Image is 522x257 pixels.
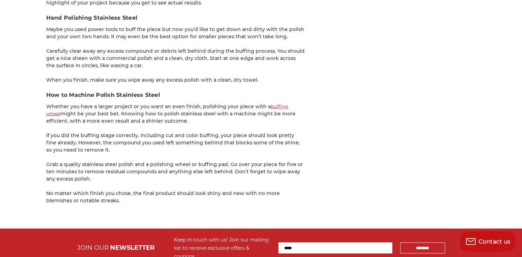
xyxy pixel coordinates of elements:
button: Contact us [460,231,515,252]
h3: How to Machine Polish Stainless Steel [46,91,305,99]
a: buffing wheel [46,103,288,117]
p: Maybe you used power tools to buff the piece but now you’d like to get down and dirty with the po... [46,26,305,40]
p: Whether you have a larger project or you want an even finish, polishing your piece with a might b... [46,103,305,125]
h3: Hand Polishing Stainless Steel [46,14,305,22]
p: No matter which finish you chose, the final product should look shiny and new with no more blemis... [46,190,305,204]
p: If you did the buffing stage correctly, including cut and color buffing, your piece should look p... [46,132,305,154]
span: JOIN OUR [77,244,109,251]
span: NEWSLETTER [110,244,155,251]
span: Contact us [479,238,511,245]
p: Carefully clear away any excess compound or debris left behind during the buffing process. You sh... [46,48,305,69]
p: Grab a quality stainless steel polish and a polishing wheel or buffing pad. Go over your piece fo... [46,161,305,183]
p: When you finish, make sure you wipe away any excess polish with a clean, dry towel. [46,76,305,84]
